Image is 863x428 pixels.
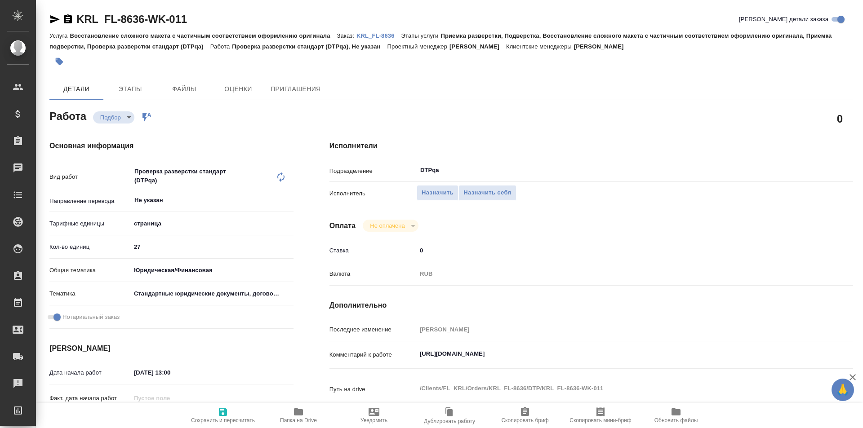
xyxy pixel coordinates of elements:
[422,188,454,198] span: Назначить
[49,107,86,124] h2: Работа
[417,185,458,201] button: Назначить
[55,84,98,95] span: Детали
[563,403,638,428] button: Скопировать мини-бриф
[131,366,209,379] input: ✎ Введи что-нибудь
[336,403,412,428] button: Уведомить
[424,418,475,424] span: Дублировать работу
[49,14,60,25] button: Скопировать ссылку для ЯМессенджера
[131,240,294,253] input: ✎ Введи что-нибудь
[401,32,441,39] p: Этапы услуги
[93,111,134,124] div: Подбор
[62,14,73,25] button: Скопировать ссылку
[837,111,843,126] h2: 0
[49,289,131,298] p: Тематика
[329,221,356,231] h4: Оплата
[280,417,317,424] span: Папка на Drive
[49,243,131,252] p: Кол-во единиц
[109,84,152,95] span: Этапы
[412,403,487,428] button: Дублировать работу
[449,43,506,50] p: [PERSON_NAME]
[62,313,120,322] span: Нотариальный заказ
[49,394,131,403] p: Факт. дата начала работ
[458,185,516,201] button: Назначить себя
[487,403,563,428] button: Скопировать бриф
[329,246,417,255] p: Ставка
[363,220,418,232] div: Подбор
[835,380,850,399] span: 🙏
[49,32,832,50] p: Приемка разверстки, Подверстка, Восстановление сложного макета с частичным соответствием оформлен...
[49,32,70,39] p: Услуга
[163,84,206,95] span: Файлы
[131,286,294,301] div: Стандартные юридические документы, договоры, уставы
[356,31,401,39] a: KRL_FL-8636
[417,346,810,362] textarea: [URL][DOMAIN_NAME]
[329,189,417,198] p: Исполнитель
[417,266,810,282] div: RUB
[76,13,187,25] a: KRL_FL-8636-WK-011
[98,114,124,121] button: Подбор
[417,381,810,396] textarea: /Clients/FL_KRL/Orders/KRL_FL-8636/DTP/KRL_FL-8636-WK-011
[329,269,417,278] p: Валюта
[805,169,806,171] button: Open
[739,15,828,24] span: [PERSON_NAME] детали заказа
[417,323,810,336] input: Пустое поле
[49,266,131,275] p: Общая тематика
[49,172,131,181] p: Вид работ
[329,325,417,334] p: Последнее изменение
[356,32,401,39] p: KRL_FL-8636
[638,403,714,428] button: Обновить файлы
[271,84,321,95] span: Приглашения
[417,244,810,257] input: ✎ Введи что-нибудь
[131,216,294,231] div: страница
[70,32,337,39] p: Восстановление сложного макета с частичным соответствием оформлению оригинала
[329,350,417,359] p: Комментарий к работе
[337,32,356,39] p: Заказ:
[191,417,255,424] span: Сохранить и пересчитать
[289,199,290,201] button: Open
[367,222,407,229] button: Не оплачена
[131,392,209,405] input: Пустое поле
[574,43,631,50] p: [PERSON_NAME]
[569,417,631,424] span: Скопировать мини-бриф
[329,300,853,311] h4: Дополнительно
[217,84,260,95] span: Оценки
[329,141,853,151] h4: Исполнители
[210,43,232,50] p: Работа
[185,403,261,428] button: Сохранить и пересчитать
[131,263,294,278] div: Юридическая/Финансовая
[49,197,131,206] p: Направление перевода
[49,219,131,228] p: Тарифные единицы
[329,385,417,394] p: Путь на drive
[506,43,574,50] p: Клиентские менеджеры
[261,403,336,428] button: Папка на Drive
[49,141,294,151] h4: Основная информация
[501,417,548,424] span: Скопировать бриф
[832,379,854,401] button: 🙏
[49,52,69,71] button: Добавить тэг
[654,417,698,424] span: Обновить файлы
[387,43,449,50] p: Проектный менеджер
[360,417,387,424] span: Уведомить
[329,167,417,176] p: Подразделение
[463,188,511,198] span: Назначить себя
[232,43,387,50] p: Проверка разверстки стандарт (DTPqa), Не указан
[49,343,294,354] h4: [PERSON_NAME]
[49,368,131,377] p: Дата начала работ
